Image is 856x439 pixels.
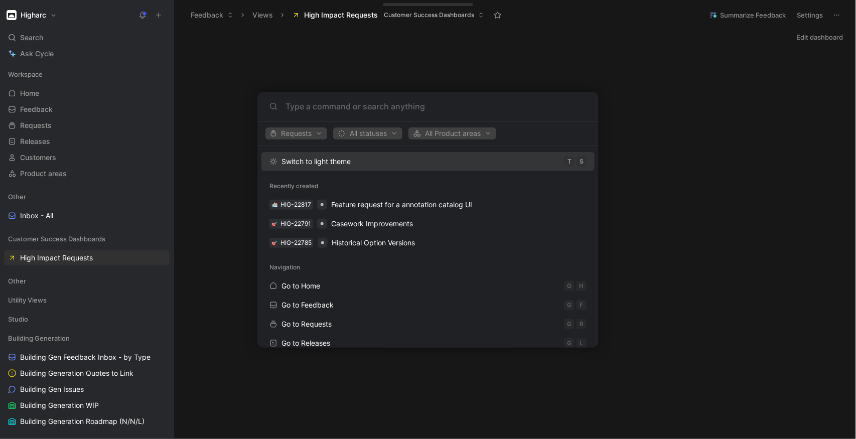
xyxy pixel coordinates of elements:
a: Go to FeedbackGF [261,296,595,315]
div: G [564,281,575,291]
div: G [564,319,575,329]
span: Feature request for a annotation catalog UI [331,200,472,209]
span: Go to Requests [281,320,332,328]
span: Casework Improvements [331,219,413,228]
img: 🎯 [271,240,277,246]
img: 🛳️ [271,202,277,208]
div: H [577,281,587,291]
button: All statuses [333,127,402,139]
div: L [577,338,587,348]
span: Go to Home [281,281,320,290]
span: Historical Option Versions [332,238,415,247]
div: HIG-22817 [280,200,311,210]
div: T [564,157,575,167]
div: HIG-22791 [280,219,311,229]
button: Switch to light themeTS [261,152,595,171]
div: F [577,300,587,310]
div: G [564,300,575,310]
span: Requests [270,127,323,139]
button: All Product areas [408,127,496,139]
div: S [577,157,587,167]
div: Recently created [257,177,599,195]
div: Navigation [257,258,599,276]
div: HIG-22785 [280,238,312,248]
span: Go to Feedback [281,301,334,309]
a: 🛳️HIG-22817Feature request for a annotation catalog UI [261,195,595,214]
div: G [564,338,575,348]
span: All statuses [338,127,398,139]
a: Go to ReleasesGL [261,334,595,353]
div: R [577,319,587,329]
a: 🎯HIG-22785Historical Option Versions [261,233,595,252]
a: Go to HomeGH [261,276,595,296]
span: Switch to light theme [281,157,351,166]
a: 🎯HIG-22791Casework Improvements [261,214,595,233]
span: All Product areas [413,127,492,139]
button: Requests [265,127,327,139]
a: Go to RequestsGR [261,315,595,334]
input: Type a command or search anything [286,100,587,112]
span: Go to Releases [281,339,330,347]
img: 🎯 [271,221,277,227]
